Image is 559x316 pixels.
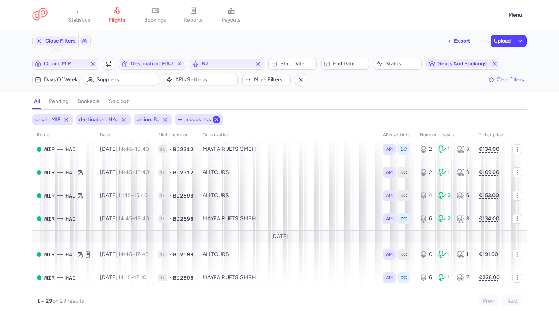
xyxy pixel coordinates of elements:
[400,145,407,153] span: DC
[173,145,194,153] span: BJ2312
[158,192,167,199] span: 1L
[98,7,136,24] a: flights
[190,58,264,70] button: BJ
[198,207,378,230] td: MAYFAIR JETS GMBH
[386,251,393,258] span: API
[32,58,98,70] button: Origin, MIR
[118,169,149,175] span: –
[65,250,76,259] span: Hanover Airport, Hanover, Germany
[386,61,419,67] span: Status
[158,274,167,281] span: 1L
[173,274,194,281] span: BJ2598
[479,169,499,175] strong: €109.00
[78,98,100,105] h4: bookable
[502,295,522,307] button: Next
[109,17,125,24] span: flights
[222,17,241,24] span: payouts
[49,98,68,105] h4: pending
[37,252,41,257] span: OPEN
[44,61,87,67] span: Origin, MIR
[420,274,432,281] div: 6
[438,145,451,153] div: 1
[32,74,80,85] button: Days of week
[135,215,149,222] time: 18:40
[169,251,172,258] span: •
[479,251,498,258] strong: €191.00
[474,130,508,141] th: Ticket price
[154,130,198,141] th: Flight number
[44,191,55,200] span: Habib Bourguiba, Monastir, Tunisia
[457,169,470,176] div: 3
[37,275,41,280] span: OPEN
[438,274,451,281] div: 1
[212,7,250,24] a: payouts
[44,215,55,223] span: Habib Bourguiba, Monastir, Tunisia
[438,169,451,176] div: 1
[169,192,172,199] span: •
[169,215,172,223] span: •
[242,74,290,85] button: More filters
[65,145,76,153] span: Hanover Airport, Hanover, Germany
[202,61,252,67] span: BJ
[415,130,474,141] th: number of seats
[85,74,159,85] button: Suppliers
[118,169,132,175] time: 14:45
[97,77,156,83] span: Suppliers
[134,274,146,281] time: 17:10
[479,274,500,281] strong: €226.00
[280,61,314,67] span: Start date
[173,169,194,176] span: BJ2312
[100,251,149,258] span: [DATE],
[426,58,500,70] button: Seats and bookings
[34,98,40,105] h4: all
[135,146,149,152] time: 18:40
[100,192,148,199] span: [DATE],
[386,274,393,281] span: API
[441,35,475,47] button: Export
[420,145,432,153] div: 2
[65,273,76,282] span: Hanover Airport, Hanover, Germany
[32,130,95,141] th: route
[268,58,316,70] button: Start date
[37,193,41,198] span: OPEN
[173,251,194,258] span: BJ2598
[169,145,172,153] span: •
[438,192,451,199] div: 2
[173,215,194,223] span: BJ2598
[198,161,378,184] td: ALLTOURS
[131,61,173,67] span: Destination, HAJ
[254,77,287,83] span: More filters
[119,58,185,70] button: Destination, HAJ
[497,77,524,82] span: Clear filters
[79,116,119,123] span: destination: HAJ
[400,169,407,176] span: DC
[178,116,211,123] span: with bookings
[109,98,129,105] h4: sold out
[438,251,451,258] div: 1
[44,77,78,83] span: Days of week
[100,215,149,222] span: [DATE],
[198,266,378,289] td: MAYFAIR JETS GMBH
[37,147,41,152] span: OPEN
[65,215,76,223] span: Hanover Airport, Hanover, Germany
[158,215,167,223] span: 1L
[173,192,194,199] span: BJ2598
[44,273,55,282] span: Habib Bourguiba, Monastir, Tunisia
[95,130,154,141] th: date
[374,58,422,70] button: Status
[118,251,149,258] span: –
[33,35,78,47] button: Close Filters
[118,192,148,199] span: –
[494,38,511,44] span: Upload
[400,215,407,223] span: DC
[386,192,393,199] span: API
[169,169,172,176] span: •
[174,7,212,24] a: reports
[457,215,470,223] div: 8
[271,234,288,240] span: [DATE]
[175,77,235,83] span: APIs settings
[164,74,238,85] button: APIs settings
[400,274,407,281] span: DC
[135,169,149,175] time: 18:40
[118,192,131,199] time: 11:45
